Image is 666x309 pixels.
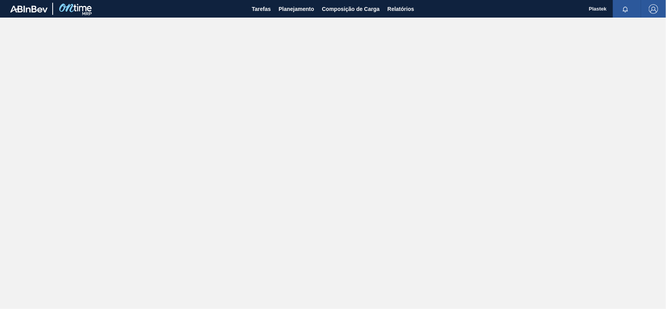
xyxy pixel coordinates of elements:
span: Tarefas [252,4,271,14]
span: Relatórios [387,4,414,14]
img: Logout [649,4,658,14]
span: Composição de Carga [322,4,380,14]
img: TNhmsLtSVTkK8tSr43FrP2fwEKptu5GPRR3wAAAABJRU5ErkJggg== [10,5,48,13]
button: Notificações [613,4,638,14]
span: Planejamento [279,4,314,14]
